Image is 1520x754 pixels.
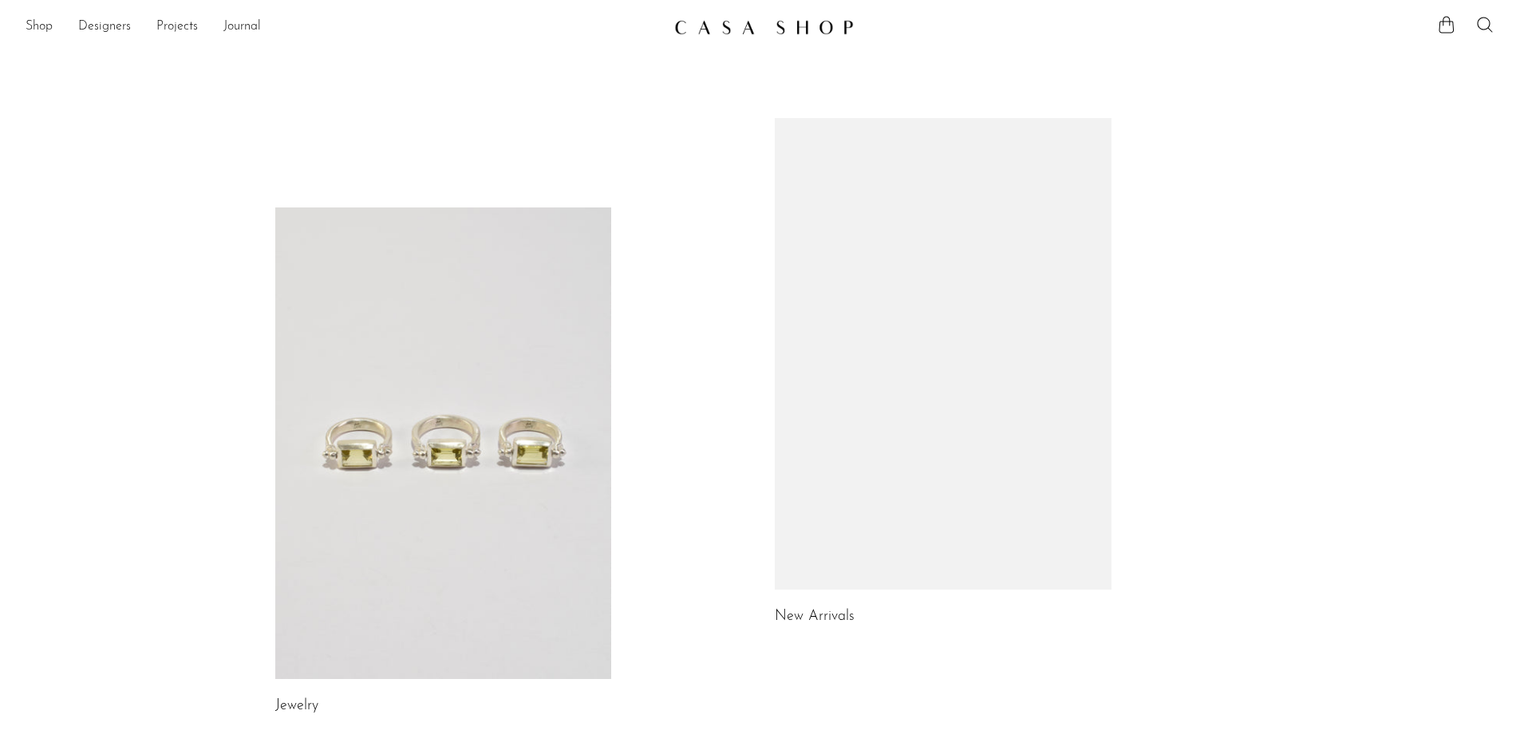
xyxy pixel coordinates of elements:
a: New Arrivals [775,610,855,624]
a: Jewelry [275,699,318,713]
a: Journal [223,17,261,38]
a: Shop [26,17,53,38]
ul: NEW HEADER MENU [26,14,661,41]
a: Projects [156,17,198,38]
nav: Desktop navigation [26,14,661,41]
a: Designers [78,17,131,38]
